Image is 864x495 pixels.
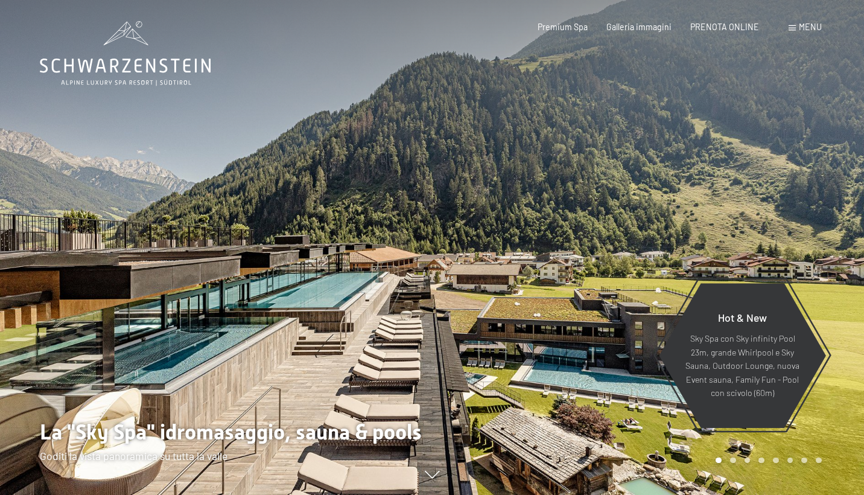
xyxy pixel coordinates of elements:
a: Premium Spa [538,22,588,32]
div: Carousel Page 2 [730,458,736,464]
div: Carousel Page 7 [801,458,807,464]
span: Menu [799,22,822,32]
div: Carousel Page 4 [758,458,764,464]
a: PRENOTA ONLINE [690,22,759,32]
div: Carousel Pagination [711,458,821,464]
a: Hot & New Sky Spa con Sky infinity Pool 23m, grande Whirlpool e Sky Sauna, Outdoor Lounge, nuova ... [658,283,827,429]
a: Galleria immagini [606,22,672,32]
div: Carousel Page 1 (Current Slide) [716,458,722,464]
span: Hot & New [718,311,767,324]
div: Carousel Page 6 [787,458,793,464]
div: Carousel Page 5 [773,458,779,464]
p: Sky Spa con Sky infinity Pool 23m, grande Whirlpool e Sky Sauna, Outdoor Lounge, nuova Event saun... [685,332,800,400]
div: Carousel Page 8 [816,458,822,464]
div: Carousel Page 3 [745,458,751,464]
